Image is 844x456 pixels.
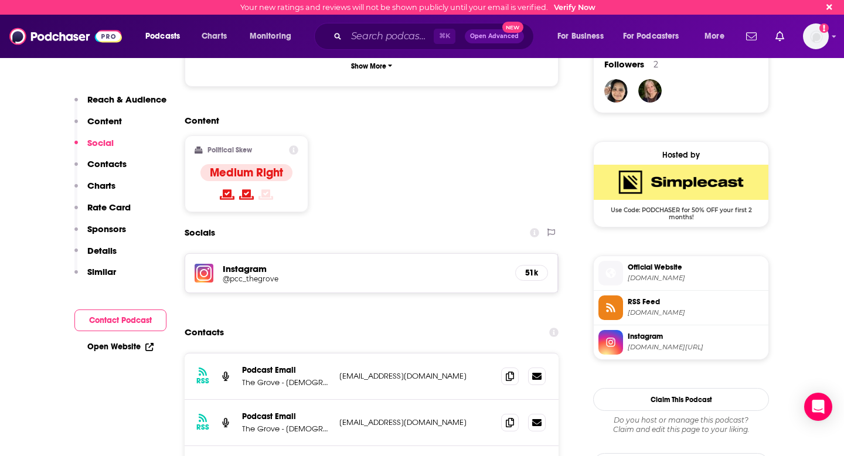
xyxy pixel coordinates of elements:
[207,146,252,154] h2: Political Skew
[242,424,330,434] p: The Grove - [DEMOGRAPHIC_DATA]
[741,26,761,46] a: Show notifications dropdown
[210,165,283,180] h4: Medium Right
[87,223,126,234] p: Sponsors
[325,23,545,50] div: Search podcasts, credits, & more...
[185,222,215,244] h2: Socials
[137,27,195,46] button: open menu
[465,29,524,43] button: Open AdvancedNew
[74,115,122,137] button: Content
[628,343,764,352] span: instagram.com/pcc_thegrove
[240,3,595,12] div: Your new ratings and reviews will not be shown publicly until your email is verified.
[196,376,209,386] h3: RSS
[195,55,549,77] button: Show More
[87,202,131,213] p: Rate Card
[502,22,523,33] span: New
[598,330,764,355] a: Instagram[DOMAIN_NAME][URL]
[74,223,126,245] button: Sponsors
[525,268,538,278] h5: 51k
[470,33,519,39] span: Open Advanced
[87,266,116,277] p: Similar
[196,423,209,432] h3: RSS
[74,202,131,223] button: Rate Card
[74,94,166,115] button: Reach & Audience
[223,274,410,283] h5: @pcc_thegrove
[628,308,764,317] span: feeds.simplecast.com
[74,245,117,267] button: Details
[628,262,764,273] span: Official Website
[351,62,386,70] p: Show More
[803,23,829,49] button: Show profile menu
[549,27,618,46] button: open menu
[604,79,628,103] img: shelbyjanner
[339,417,492,427] p: [EMAIL_ADDRESS][DOMAIN_NAME]
[803,23,829,49] span: Logged in as jjomalley
[250,28,291,45] span: Monitoring
[557,28,604,45] span: For Business
[87,94,166,105] p: Reach & Audience
[185,115,549,126] h2: Content
[594,165,768,220] a: SimpleCast Deal: Use Code: PODCHASER for 50% OFF your first 2 months!
[615,27,696,46] button: open menu
[241,27,307,46] button: open menu
[623,28,679,45] span: For Podcasters
[87,115,122,127] p: Content
[593,416,769,425] span: Do you host or manage this podcast?
[223,263,506,274] h5: Instagram
[202,28,227,45] span: Charts
[87,158,127,169] p: Contacts
[696,27,739,46] button: open menu
[87,137,114,148] p: Social
[9,25,122,47] img: Podchaser - Follow, Share and Rate Podcasts
[74,137,114,159] button: Social
[705,28,724,45] span: More
[628,331,764,342] span: Instagram
[194,27,234,46] a: Charts
[145,28,180,45] span: Podcasts
[434,29,455,44] span: ⌘ K
[554,3,595,12] a: Verify Now
[346,27,434,46] input: Search podcasts, credits, & more...
[74,266,116,288] button: Similar
[594,150,768,160] div: Hosted by
[628,274,764,283] span: passioncitychurch.com
[598,295,764,320] a: RSS Feed[DOMAIN_NAME]
[74,158,127,180] button: Contacts
[594,165,768,200] img: SimpleCast Deal: Use Code: PODCHASER for 50% OFF your first 2 months!
[87,245,117,256] p: Details
[771,26,789,46] a: Show notifications dropdown
[74,309,166,331] button: Contact Podcast
[594,200,768,221] span: Use Code: PODCHASER for 50% OFF your first 2 months!
[223,274,506,283] a: @pcc_thegrove
[87,342,154,352] a: Open Website
[339,371,492,381] p: [EMAIL_ADDRESS][DOMAIN_NAME]
[819,23,829,33] svg: Email not verified
[604,59,644,70] span: Followers
[804,393,832,421] div: Open Intercom Messenger
[628,297,764,307] span: RSS Feed
[242,377,330,387] p: The Grove - [DEMOGRAPHIC_DATA]
[598,261,764,285] a: Official Website[DOMAIN_NAME]
[87,180,115,191] p: Charts
[593,416,769,434] div: Claim and edit this page to your liking.
[654,59,658,70] div: 2
[242,365,330,375] p: Podcast Email
[74,180,115,202] button: Charts
[242,411,330,421] p: Podcast Email
[638,79,662,103] img: SharonWilharm
[185,321,224,343] h2: Contacts
[195,264,213,283] img: iconImage
[803,23,829,49] img: User Profile
[593,388,769,411] button: Claim This Podcast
